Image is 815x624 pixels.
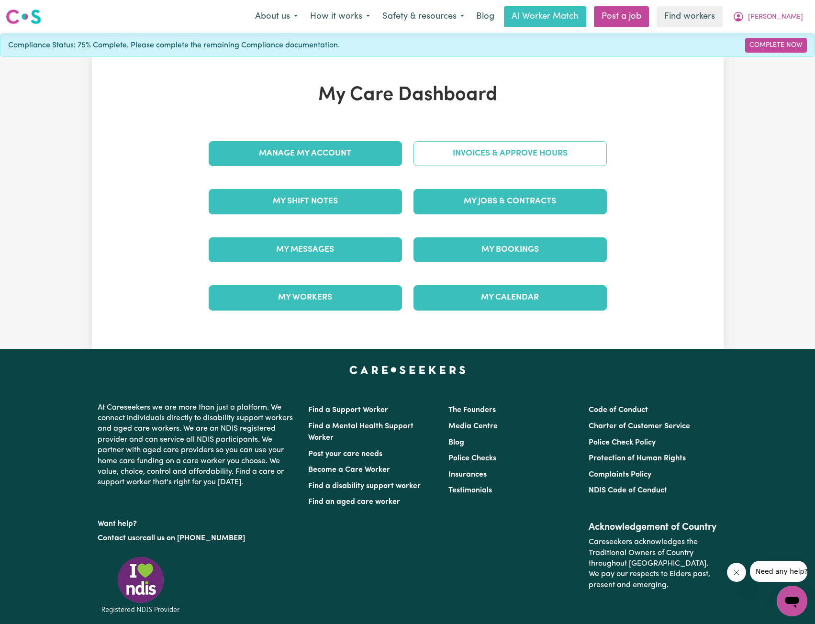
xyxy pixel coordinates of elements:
[308,450,382,458] a: Post your care needs
[6,8,41,25] img: Careseekers logo
[98,555,184,615] img: Registered NDIS provider
[448,439,464,446] a: Blog
[413,285,607,310] a: My Calendar
[448,406,496,414] a: The Founders
[6,7,58,14] span: Need any help?
[98,535,135,542] a: Contact us
[98,515,297,529] p: Want help?
[203,84,613,107] h1: My Care Dashboard
[589,439,656,446] a: Police Check Policy
[308,406,388,414] a: Find a Support Worker
[726,7,809,27] button: My Account
[413,189,607,214] a: My Jobs & Contracts
[589,487,667,494] a: NDIS Code of Conduct
[209,141,402,166] a: Manage My Account
[748,12,803,22] span: [PERSON_NAME]
[143,535,245,542] a: call us on [PHONE_NUMBER]
[304,7,376,27] button: How it works
[6,6,41,28] a: Careseekers logo
[209,285,402,310] a: My Workers
[589,471,651,479] a: Complaints Policy
[589,406,648,414] a: Code of Conduct
[448,487,492,494] a: Testimonials
[589,423,690,430] a: Charter of Customer Service
[727,563,746,582] iframe: Close message
[308,423,413,442] a: Find a Mental Health Support Worker
[745,38,807,53] a: Complete Now
[308,482,421,490] a: Find a disability support worker
[413,141,607,166] a: Invoices & Approve Hours
[448,471,487,479] a: Insurances
[777,586,807,616] iframe: Button to launch messaging window
[594,6,649,27] a: Post a job
[470,6,500,27] a: Blog
[589,533,717,594] p: Careseekers acknowledges the Traditional Owners of Country throughout [GEOGRAPHIC_DATA]. We pay o...
[249,7,304,27] button: About us
[98,529,297,547] p: or
[589,455,686,462] a: Protection of Human Rights
[750,561,807,582] iframe: Message from company
[376,7,470,27] button: Safety & resources
[448,455,496,462] a: Police Checks
[504,6,586,27] a: AI Worker Match
[413,237,607,262] a: My Bookings
[98,399,297,492] p: At Careseekers we are more than just a platform. We connect individuals directly to disability su...
[308,466,390,474] a: Become a Care Worker
[308,498,400,506] a: Find an aged care worker
[209,189,402,214] a: My Shift Notes
[209,237,402,262] a: My Messages
[448,423,498,430] a: Media Centre
[657,6,723,27] a: Find workers
[349,366,466,374] a: Careseekers home page
[589,522,717,533] h2: Acknowledgement of Country
[8,40,340,51] span: Compliance Status: 75% Complete. Please complete the remaining Compliance documentation.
